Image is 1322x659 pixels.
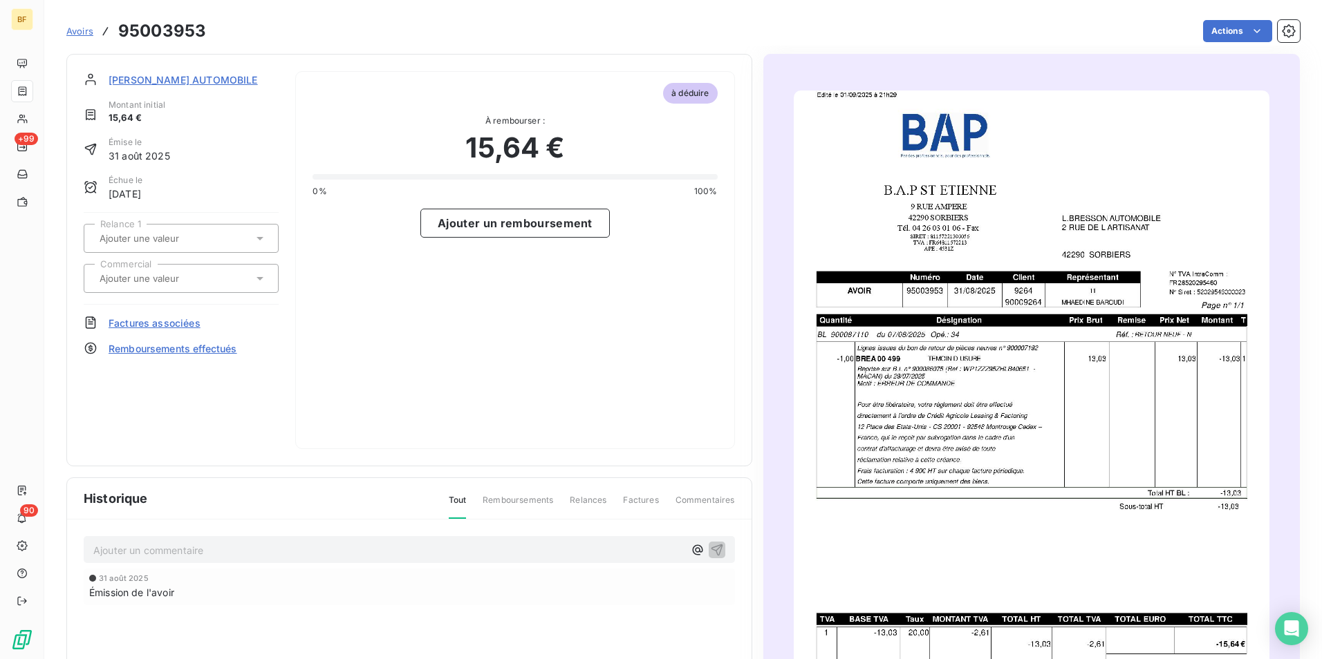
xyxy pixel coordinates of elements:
span: Historique [84,489,148,508]
span: 0% [313,185,326,198]
span: Commentaires [676,494,735,517]
span: Remboursements effectués [109,341,237,356]
span: à déduire [663,83,717,104]
span: 90 [20,504,38,517]
a: Avoirs [66,24,93,38]
span: Tout [449,494,467,519]
input: Ajouter une valeur [98,272,237,285]
span: Montant initial [109,99,165,111]
span: 31 août 2025 [109,149,170,163]
span: Factures associées [109,316,201,330]
img: Logo LeanPay [11,629,33,651]
div: BF [11,8,33,30]
span: 31 août 2025 [99,574,149,582]
button: Actions [1203,20,1272,42]
span: 15,64 € [465,127,564,169]
div: Open Intercom Messenger [1275,612,1308,645]
span: Échue le [109,174,142,187]
span: À rembourser : [313,115,717,127]
span: [PERSON_NAME] AUTOMOBILE [109,73,258,87]
input: Ajouter une valeur [98,232,237,245]
span: [DATE] [109,187,142,201]
span: 15,64 € [109,111,165,125]
h3: 95003953 [118,19,206,44]
button: Ajouter un remboursement [420,209,610,238]
span: Relances [570,494,606,517]
span: Émission de l'avoir [89,585,174,600]
span: Remboursements [483,494,553,517]
span: Émise le [109,136,170,149]
span: +99 [15,133,38,145]
span: 100% [694,185,718,198]
span: Factures [623,494,658,517]
span: Avoirs [66,26,93,37]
